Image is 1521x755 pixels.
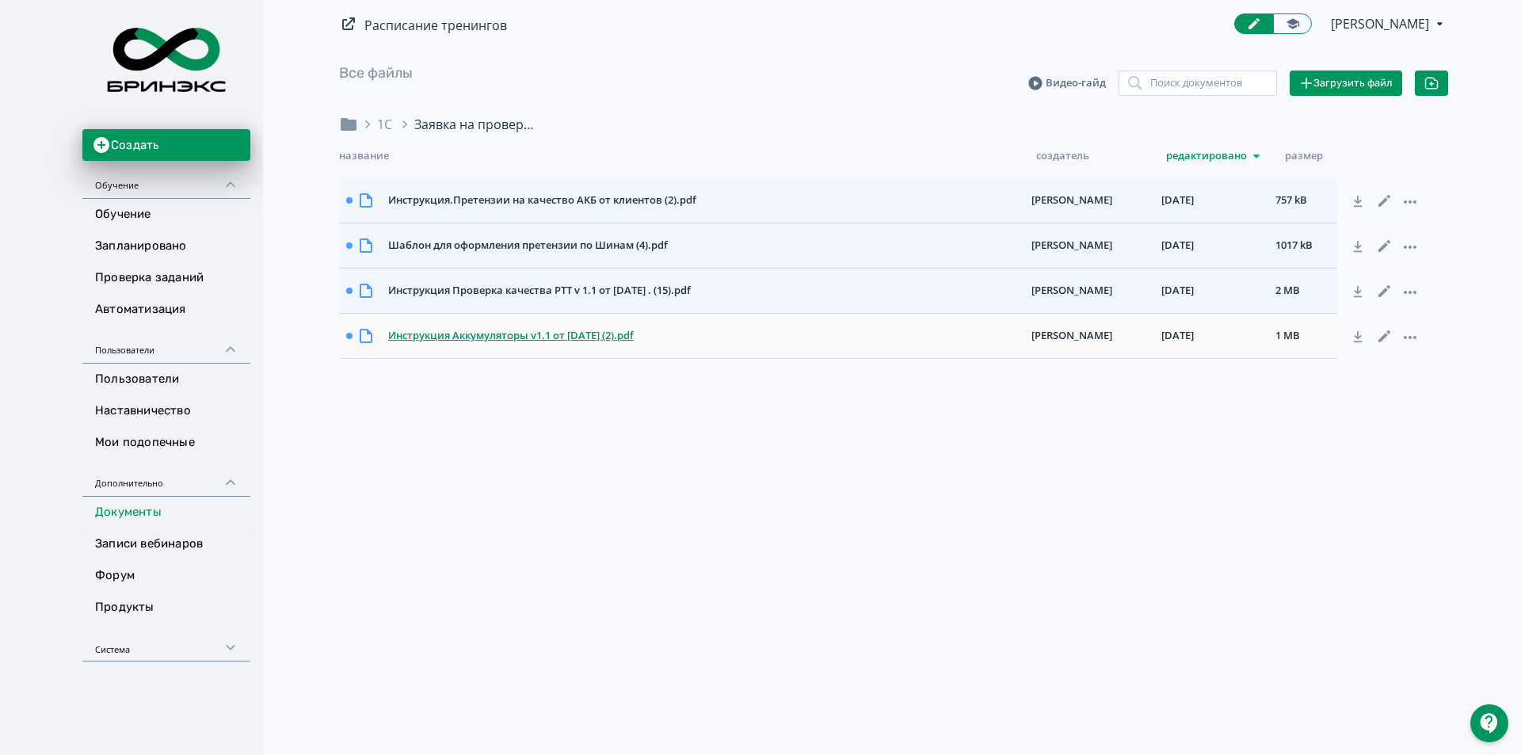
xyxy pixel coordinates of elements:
a: Автоматизация [82,294,250,326]
div: Шаблон для оформления претензии по Шинам (4).pdf[PERSON_NAME][DATE]1017 kB [339,223,1337,269]
div: 1 MB [1269,322,1337,350]
div: [PERSON_NAME] [1025,186,1155,215]
div: Обучение [82,161,250,199]
div: [PERSON_NAME] [1025,276,1155,305]
div: Система [82,623,250,662]
div: Инструкция.Претензии на качество АКБ от клиентов (2).pdf [382,186,1025,215]
img: https://files.teachbase.ru/system/account/52438/logo/medium-8cc39d3de9861fc31387165adde7979b.png [95,10,238,110]
a: Форум [82,560,250,592]
div: Пользователи [82,326,250,364]
div: Название [339,147,1036,166]
a: Записи вебинаров [82,528,250,560]
div: [PERSON_NAME] [1025,231,1155,260]
div: Инструкция Проверка качества РТТ v 1.1 от [DATE] . (15).pdf[PERSON_NAME][DATE]2 MB [339,269,1337,314]
div: 1017 kB [1269,231,1337,260]
div: Заявка на проверку качества [395,115,533,134]
div: Заявка на проверку качества [414,115,533,134]
button: Загрузить файл [1290,71,1402,96]
div: Инструкция.Претензии на качество АКБ от клиентов (2).pdf[PERSON_NAME][DATE]757 kB [339,178,1337,223]
a: Обучение [82,199,250,231]
span: [DATE] [1161,238,1194,254]
a: Расписание тренингов [364,17,507,34]
div: Дополнительно [82,459,250,497]
div: Инструкция Аккумуляторы v1.1 от [DATE] (2).pdf[PERSON_NAME][DATE]1 MB [339,314,1337,359]
div: 757 kB [1269,186,1337,215]
a: Видео-гайд [1028,75,1106,91]
span: [DATE] [1161,283,1194,299]
span: [DATE] [1161,193,1194,208]
div: Инструкция Проверка качества РТТ v 1.1 от 30.07.2021 . (15).pdf [382,276,1025,305]
a: Документы [82,497,250,528]
a: Продукты [82,592,250,623]
a: Переключиться в режим ученика [1273,13,1312,34]
a: Запланировано [82,231,250,262]
div: 2 MB [1269,276,1337,305]
a: Проверка заданий [82,262,250,294]
button: Создать [82,129,250,161]
div: Размер [1285,147,1348,166]
span: Айгуль Мингазова [1331,14,1431,33]
a: Все файлы [339,64,413,82]
a: Наставничество [82,395,250,427]
div: Инструкция Аккумуляторы v1.1 от 22.07.2021 (2).pdf [382,322,1025,350]
span: [DATE] [1161,328,1194,344]
div: Редактировано [1166,147,1285,166]
div: 1С [377,115,392,134]
div: Создатель [1036,147,1166,166]
a: Пользователи [82,364,250,395]
div: [PERSON_NAME] [1025,322,1155,350]
div: Шаблон для оформления претензии по Шинам (4).pdf [382,231,1025,260]
div: 1С [358,115,392,134]
a: Мои подопечные [82,427,250,459]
